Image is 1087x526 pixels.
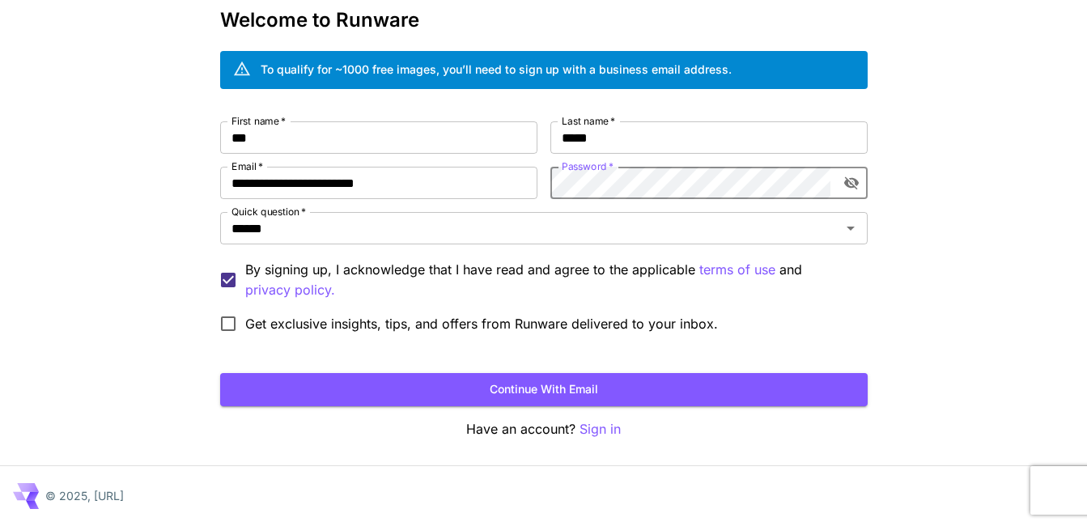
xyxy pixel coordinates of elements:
button: toggle password visibility [837,168,866,197]
label: Last name [562,114,615,128]
div: To qualify for ~1000 free images, you’ll need to sign up with a business email address. [261,61,732,78]
p: privacy policy. [245,280,335,300]
p: Have an account? [220,419,868,439]
label: Password [562,159,614,173]
p: By signing up, I acknowledge that I have read and agree to the applicable and [245,260,855,300]
span: Get exclusive insights, tips, and offers from Runware delivered to your inbox. [245,314,718,333]
label: First name [231,114,286,128]
button: Open [839,217,862,240]
p: terms of use [699,260,775,280]
h3: Welcome to Runware [220,9,868,32]
label: Quick question [231,205,306,218]
p: © 2025, [URL] [45,487,124,504]
button: By signing up, I acknowledge that I have read and agree to the applicable terms of use and [245,280,335,300]
label: Email [231,159,263,173]
button: By signing up, I acknowledge that I have read and agree to the applicable and privacy policy. [699,260,775,280]
button: Sign in [580,419,621,439]
button: Continue with email [220,373,868,406]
